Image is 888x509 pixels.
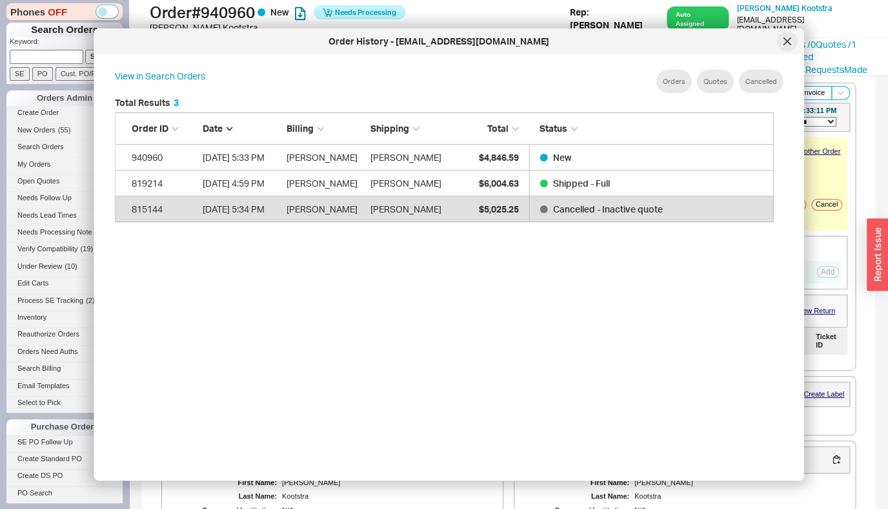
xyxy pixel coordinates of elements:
div: [PERSON_NAME] [370,196,441,222]
div: Orders Admin [6,90,123,106]
div: 6/10/24 5:34 PM [203,196,280,222]
div: [PERSON_NAME] [287,145,364,171]
div: 815144 [132,196,196,222]
span: Needs Processing [335,3,396,21]
div: 7/10/24 4:59 PM [203,171,280,196]
a: Create Standard PO [6,452,123,466]
div: Ticket ID [816,333,842,349]
div: Purchase Orders [6,419,123,435]
a: Create Label [803,390,844,398]
span: Add [821,267,834,276]
a: Orders Need Auths [6,345,123,358]
input: Cust. PO/Proj [55,67,109,81]
div: Status [529,122,767,135]
span: Needs Processing Note [17,228,92,236]
span: Order ID [132,123,168,134]
div: Order ID [132,122,196,135]
p: Keyword: [10,37,123,50]
a: Reauthorize Orders [6,327,123,341]
a: New Return [798,307,835,315]
h5: Total Results [115,98,179,107]
span: New Orders [17,126,55,134]
span: OFF [48,5,67,19]
a: Create DS PO [6,469,123,483]
a: Needs Follow Up [6,191,123,205]
a: 815144[DATE] 5:34 PM[PERSON_NAME][PERSON_NAME]$5,025.25Cancelled - Inactive quote [115,196,774,222]
div: [PERSON_NAME] Kootstra [150,21,447,34]
div: 940960 [132,145,196,171]
span: Auto Assigned [667,6,729,31]
div: Shipping [370,122,448,135]
span: ( 2 ) [86,296,94,304]
div: Kootstra [634,492,837,501]
div: Order History - [EMAIL_ADDRESS][DOMAIN_NAME] [101,35,777,48]
div: [PERSON_NAME] [370,171,441,196]
span: $5,025.25 [479,203,519,214]
span: ( 19 ) [81,245,94,253]
input: PO [32,67,53,81]
a: My Orders [6,158,123,171]
a: View in Search Orders [115,70,205,93]
button: Quotes [697,70,734,93]
span: Shipped - Full [553,178,610,189]
a: Inventory [6,311,123,324]
div: Phones [6,3,123,20]
a: PO Search [6,486,123,500]
span: Verify Compatibility [17,245,78,253]
div: [PERSON_NAME] [287,196,364,222]
a: 819214[DATE] 4:59 PM[PERSON_NAME][PERSON_NAME]$6,004.63Shipped - Full [115,171,774,196]
div: [PERSON_NAME] [287,171,364,196]
a: Search Orders [6,140,123,154]
button: Add [816,266,839,278]
span: Total [487,123,509,134]
input: SE [10,67,30,81]
a: Edit Carts [6,276,123,290]
a: Process SE Tracking(2) [6,294,123,307]
span: Needs Follow Up [17,194,72,202]
div: Total [454,122,519,135]
a: Needs Lead Times [6,209,123,222]
a: 940960[DATE] 5:33 PM[PERSON_NAME][PERSON_NAME]$4,846.59New [115,145,774,171]
a: [PERSON_NAME] Kootstra [737,4,832,13]
span: Status [540,123,567,134]
a: Under Review(10) [6,260,123,273]
div: Last Name: [180,492,277,501]
button: Cancelled [739,70,783,93]
a: Move To Another Order [767,147,840,156]
div: Last Name: [532,492,629,501]
div: Date [203,122,280,135]
span: Cancelled - Inactive quote [553,203,663,214]
button: Cancel [811,199,842,210]
a: Open Quotes [6,174,123,188]
div: [PERSON_NAME] [370,145,441,171]
a: Verify Compatibility(19) [6,242,123,256]
a: 2Orders /0Quotes /1 Cancelled [772,39,856,63]
div: 819214 [132,171,196,196]
span: 3 [174,97,179,108]
div: Kootstra [282,492,485,501]
span: $6,004.63 [479,178,519,189]
div: Billing [287,122,364,135]
span: New [270,6,289,17]
a: Search Billing [6,362,123,375]
span: Shipping [370,123,409,134]
span: New [553,152,572,163]
a: 2Lead RequestsMade [778,64,867,75]
a: Create Order [6,106,123,119]
span: Cancel [816,200,838,209]
button: Orders [656,70,692,93]
a: Select to Pick [6,396,123,410]
input: Search [85,50,119,63]
div: 9/18/25 5:33 PM [203,145,280,171]
span: ( 10 ) [65,262,77,270]
a: Needs Processing Note [6,225,123,239]
span: [PERSON_NAME] Kootstra [737,3,832,13]
a: New Orders(55) [6,123,123,137]
span: Process SE Tracking [17,296,83,304]
span: ( 55 ) [58,126,71,134]
a: Email Templates [6,379,123,393]
button: Invoice [795,86,832,99]
span: $4,846.59 [479,152,519,163]
span: Date [203,123,223,134]
h1: Order # 940960 [150,3,447,21]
